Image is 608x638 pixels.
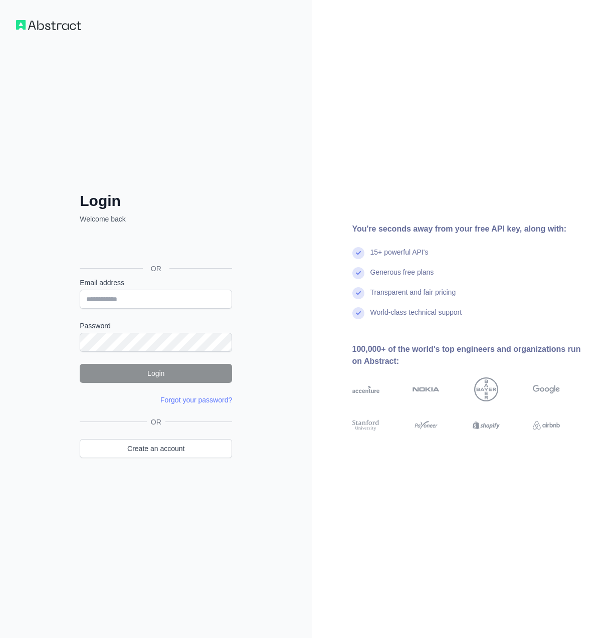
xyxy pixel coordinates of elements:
iframe: Tombol Login dengan Google [75,235,235,257]
img: stanford university [352,418,379,432]
a: Create an account [80,439,232,458]
img: check mark [352,267,364,279]
span: OR [147,417,165,427]
p: Welcome back [80,214,232,224]
img: google [533,377,560,401]
div: 100,000+ of the world's top engineers and organizations run on Abstract: [352,343,592,367]
div: 15+ powerful API's [370,247,429,267]
button: Login [80,364,232,383]
img: accenture [352,377,379,401]
img: nokia [413,377,440,401]
img: shopify [473,418,500,432]
div: You're seconds away from your free API key, along with: [352,223,592,235]
a: Forgot your password? [160,396,232,404]
div: Transparent and fair pricing [370,287,456,307]
img: airbnb [533,418,560,432]
img: check mark [352,247,364,259]
div: World-class technical support [370,307,462,327]
label: Email address [80,278,232,288]
span: OR [143,264,169,274]
div: Generous free plans [370,267,434,287]
img: check mark [352,307,364,319]
img: Workflow [16,20,81,30]
div: Login dengan Google. Dibuka di tab baru [80,235,230,257]
img: payoneer [413,418,440,432]
img: bayer [474,377,498,401]
label: Password [80,321,232,331]
img: check mark [352,287,364,299]
h2: Login [80,192,232,210]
